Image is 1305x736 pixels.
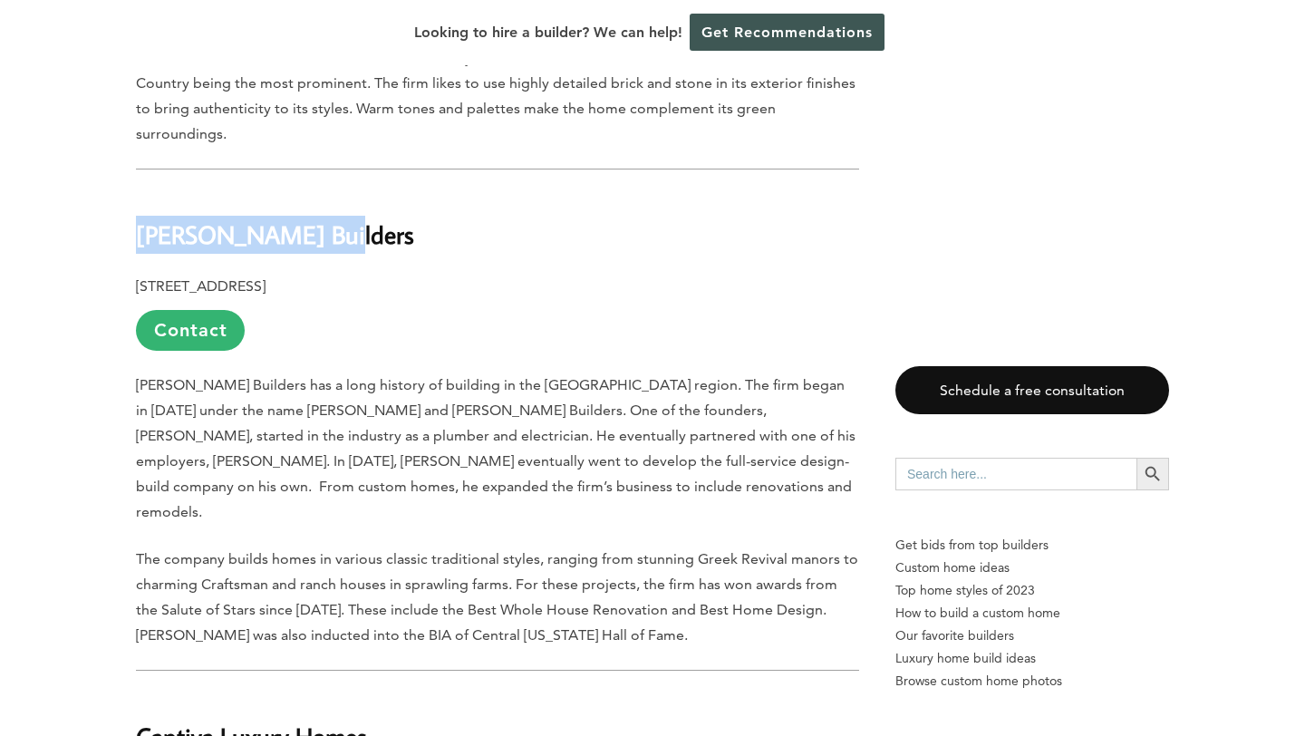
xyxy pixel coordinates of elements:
a: Browse custom home photos [895,670,1169,692]
span: [PERSON_NAME] Builders has a long history of building in the [GEOGRAPHIC_DATA] region. The firm b... [136,376,855,520]
a: How to build a custom home [895,602,1169,625]
a: Top home styles of 2023 [895,579,1169,602]
span: Most of its homes are constructed in traditional styles, with Federal, Colonial Revival, Craftsma... [136,49,855,142]
a: Get Recommendations [690,14,884,51]
a: Our favorite builders [895,625,1169,647]
a: Custom home ideas [895,557,1169,579]
p: [STREET_ADDRESS] [136,274,859,351]
span: The company builds homes in various classic traditional styles, ranging from stunning Greek Reviv... [136,550,858,644]
a: Contact [136,310,245,351]
a: Schedule a free consultation [895,366,1169,414]
svg: Search [1143,464,1163,484]
p: Get bids from top builders [895,534,1169,557]
input: Search here... [895,458,1136,490]
a: Luxury home build ideas [895,647,1169,670]
b: [PERSON_NAME] Builders [136,218,414,250]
